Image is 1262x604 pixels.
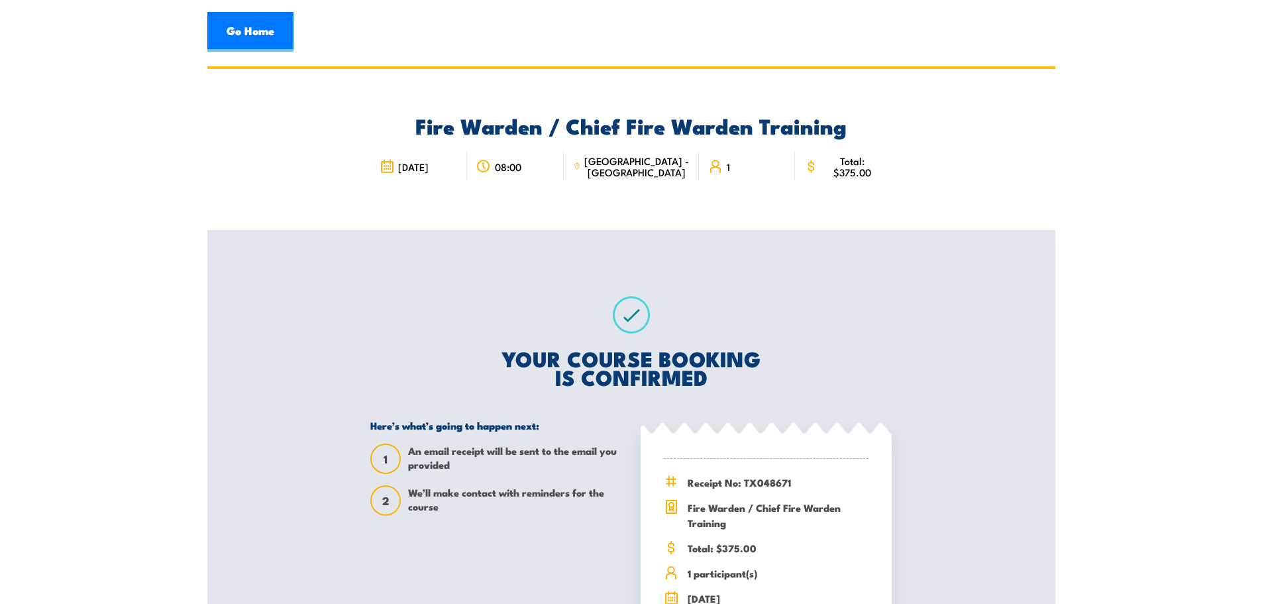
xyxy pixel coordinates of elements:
span: [GEOGRAPHIC_DATA] - [GEOGRAPHIC_DATA] [584,155,690,178]
span: Total: $375.00 [688,540,868,556]
h2: Fire Warden / Chief Fire Warden Training [370,116,892,135]
span: 2 [372,494,399,508]
a: Go Home [207,12,293,52]
h5: Here’s what’s going to happen next: [370,419,621,432]
span: 1 [727,161,730,172]
h2: YOUR COURSE BOOKING IS CONFIRMED [370,349,892,386]
span: Fire Warden / Chief Fire Warden Training [688,500,868,530]
span: Receipt No: TX048671 [688,475,868,490]
span: Total: $375.00 [822,155,882,178]
span: [DATE] [398,161,429,172]
span: We’ll make contact with reminders for the course [408,485,621,516]
span: An email receipt will be sent to the email you provided [408,444,621,474]
span: 1 [372,452,399,466]
span: 1 participant(s) [688,566,868,581]
span: 08:00 [495,161,521,172]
